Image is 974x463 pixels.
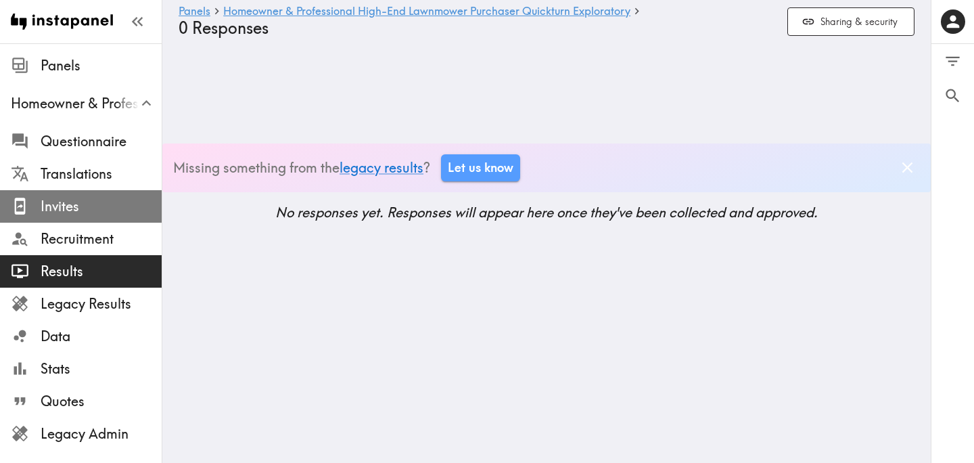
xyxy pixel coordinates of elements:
[11,94,162,113] span: Homeowner & Professional High-End Lawnmower Purchaser Quickturn Exploratory
[41,132,162,151] span: Questionnaire
[223,5,630,18] a: Homeowner & Professional High-End Lawnmower Purchaser Quickturn Exploratory
[787,7,914,37] button: Sharing & security
[179,18,269,38] span: 0 Responses
[41,327,162,346] span: Data
[944,52,962,70] span: Filter Responses
[41,229,162,248] span: Recruitment
[944,87,962,105] span: Search
[41,56,162,75] span: Panels
[41,164,162,183] span: Translations
[340,159,423,176] a: legacy results
[931,44,974,79] button: Filter Responses
[441,154,520,181] a: Let us know
[162,203,931,222] h5: No responses yet. Responses will appear here once they've been collected and approved.
[179,5,210,18] a: Panels
[895,155,920,180] button: Dismiss banner
[41,359,162,378] span: Stats
[41,424,162,443] span: Legacy Admin
[41,262,162,281] span: Results
[41,197,162,216] span: Invites
[931,79,974,113] button: Search
[41,294,162,313] span: Legacy Results
[173,158,430,177] p: Missing something from the ?
[41,392,162,411] span: Quotes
